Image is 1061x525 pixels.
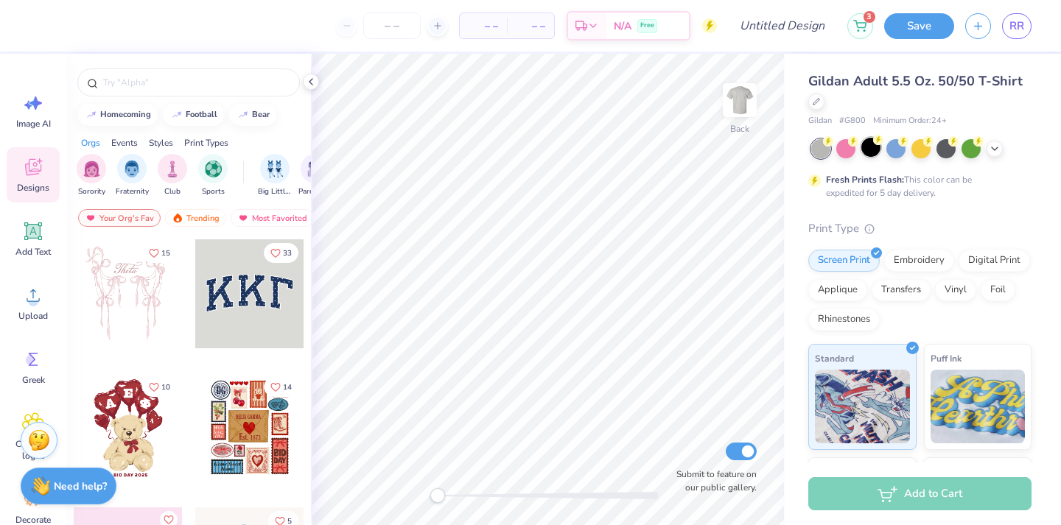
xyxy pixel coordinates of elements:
[815,370,910,443] img: Standard
[77,154,106,197] div: filter for Sorority
[725,85,754,115] img: Back
[142,377,177,397] button: Like
[884,250,954,272] div: Embroidery
[78,186,105,197] span: Sorority
[81,136,100,149] div: Orgs
[258,186,292,197] span: Big Little Reveal
[839,115,866,127] span: # G800
[161,384,170,391] span: 10
[864,11,875,23] span: 3
[124,161,140,177] img: Fraternity Image
[198,154,228,197] button: filter button
[142,243,177,263] button: Like
[171,110,183,119] img: trend_line.gif
[298,186,332,197] span: Parent's Weekend
[283,250,292,257] span: 33
[202,186,225,197] span: Sports
[231,209,314,227] div: Most Favorited
[808,279,867,301] div: Applique
[826,174,904,186] strong: Fresh Prints Flash:
[237,213,249,223] img: most_fav.gif
[163,104,224,126] button: football
[815,350,854,366] span: Standard
[808,220,1032,237] div: Print Type
[283,384,292,391] span: 14
[959,250,1030,272] div: Digital Print
[258,154,292,197] button: filter button
[198,154,228,197] div: filter for Sports
[931,350,962,366] span: Puff Ink
[16,118,51,130] span: Image AI
[267,161,283,177] img: Big Little Reveal Image
[116,154,149,197] div: filter for Fraternity
[808,115,832,127] span: Gildan
[808,309,880,331] div: Rhinestones
[158,154,187,197] button: filter button
[808,72,1023,90] span: Gildan Adult 5.5 Oz. 50/50 T-Shirt
[237,110,249,119] img: trend_line.gif
[184,136,228,149] div: Print Types
[186,110,217,119] div: football
[264,243,298,263] button: Like
[22,374,45,386] span: Greek
[264,377,298,397] button: Like
[15,246,51,258] span: Add Text
[668,468,757,494] label: Submit to feature on our public gallery.
[164,161,181,177] img: Club Image
[258,154,292,197] div: filter for Big Little Reveal
[17,182,49,194] span: Designs
[931,370,1026,443] img: Puff Ink
[100,110,151,119] div: homecoming
[164,186,181,197] span: Club
[77,104,158,126] button: homecoming
[165,209,226,227] div: Trending
[252,110,270,119] div: bear
[826,173,1007,200] div: This color can be expedited for 5 day delivery.
[18,310,48,322] span: Upload
[363,13,421,39] input: – –
[298,154,332,197] div: filter for Parent's Weekend
[981,279,1015,301] div: Foil
[102,75,290,90] input: Try "Alpha"
[1009,18,1024,35] span: RR
[78,209,161,227] div: Your Org's Fav
[728,11,836,40] input: Untitled Design
[469,18,498,34] span: – –
[730,122,749,135] div: Back
[287,518,292,525] span: 5
[1002,13,1032,39] a: RR
[298,154,332,197] button: filter button
[614,18,631,34] span: N/A
[640,21,654,31] span: Free
[77,154,106,197] button: filter button
[85,213,97,223] img: most_fav.gif
[111,136,138,149] div: Events
[516,18,545,34] span: – –
[9,438,57,462] span: Clipart & logos
[116,186,149,197] span: Fraternity
[847,13,873,39] button: 3
[873,115,947,127] span: Minimum Order: 24 +
[161,250,170,257] span: 15
[307,161,324,177] img: Parent's Weekend Image
[116,154,149,197] button: filter button
[149,136,173,149] div: Styles
[54,479,107,493] strong: Need help?
[158,154,187,197] div: filter for Club
[935,279,976,301] div: Vinyl
[83,161,100,177] img: Sorority Image
[205,161,222,177] img: Sports Image
[85,110,97,119] img: trend_line.gif
[872,279,931,301] div: Transfers
[172,213,183,223] img: trending.gif
[229,104,276,126] button: bear
[430,488,445,503] div: Accessibility label
[884,13,954,39] button: Save
[808,250,880,272] div: Screen Print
